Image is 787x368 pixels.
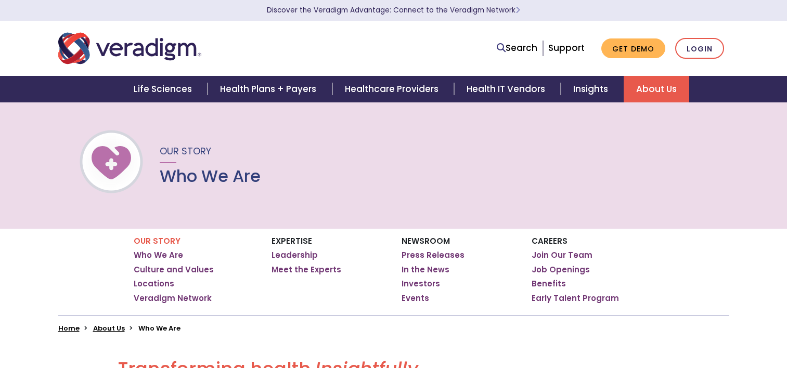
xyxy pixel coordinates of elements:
[134,279,174,289] a: Locations
[93,323,125,333] a: About Us
[134,293,212,304] a: Veradigm Network
[160,166,261,186] h1: Who We Are
[454,76,561,102] a: Health IT Vendors
[402,279,440,289] a: Investors
[272,265,341,275] a: Meet the Experts
[332,76,454,102] a: Healthcare Providers
[402,250,465,260] a: Press Releases
[58,31,201,65] img: Veradigm logo
[121,76,208,102] a: Life Sciences
[515,5,520,15] span: Learn More
[532,279,566,289] a: Benefits
[208,76,332,102] a: Health Plans + Payers
[624,76,689,102] a: About Us
[134,250,183,260] a: Who We Are
[548,42,585,54] a: Support
[402,265,449,275] a: In the News
[601,38,665,59] a: Get Demo
[561,76,624,102] a: Insights
[532,265,590,275] a: Job Openings
[497,41,537,55] a: Search
[272,250,318,260] a: Leadership
[267,5,520,15] a: Discover the Veradigm Advantage: Connect to the Veradigm NetworkLearn More
[402,293,429,304] a: Events
[532,293,619,304] a: Early Talent Program
[675,38,724,59] a: Login
[160,144,211,157] span: Our Story
[58,323,80,333] a: Home
[134,265,214,275] a: Culture and Values
[532,250,592,260] a: Join Our Team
